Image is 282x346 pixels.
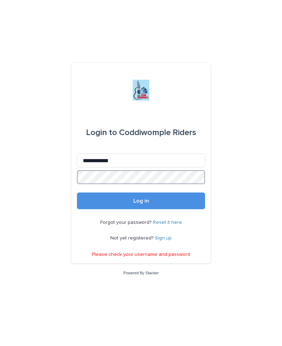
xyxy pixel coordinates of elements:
span: Not yet registered? [110,236,155,241]
img: jxsLJbdS1eYBI7rVAS4p [133,80,149,101]
span: Log in [133,198,149,204]
a: Reset it here [153,220,182,225]
span: Forgot your password? [100,220,153,225]
a: Powered By Stacker [123,271,158,275]
a: Sign up [155,236,172,241]
span: Login to [86,128,117,137]
p: Please check your username and password [92,252,190,258]
button: Log in [77,192,205,209]
div: Coddiwomple Riders [86,123,196,142]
